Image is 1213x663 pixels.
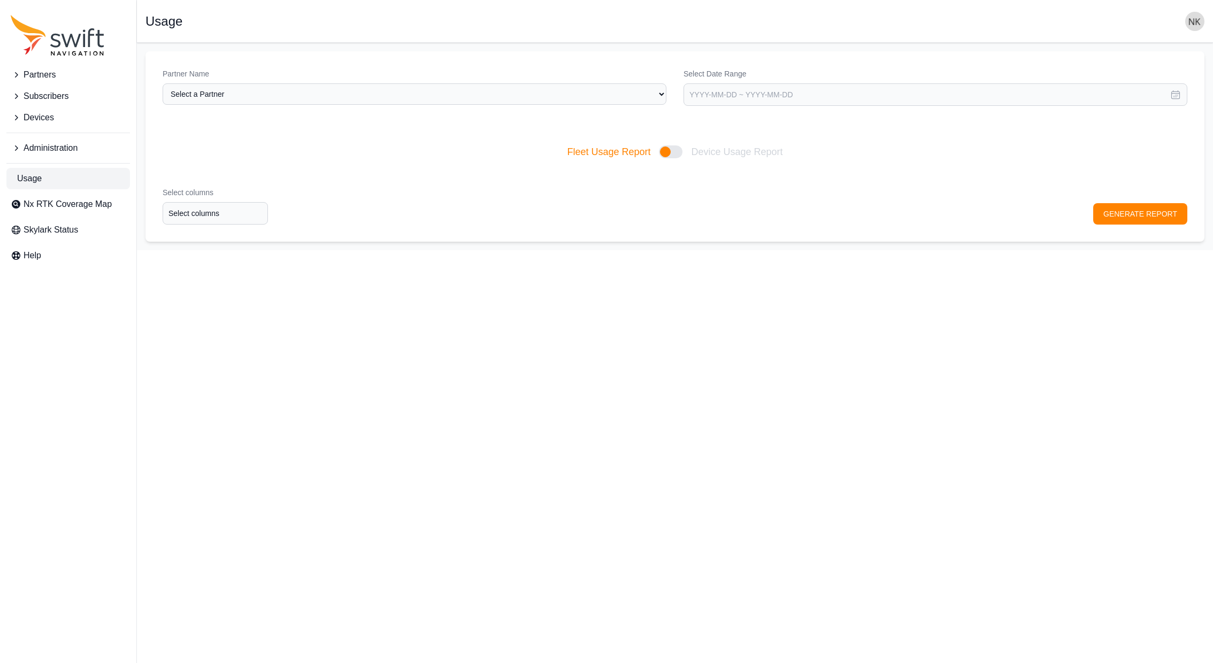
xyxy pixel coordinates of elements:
label: Select Date Range [684,68,1187,79]
a: Nx RTK Coverage Map [6,194,130,215]
span: Fleet Usage Report [567,144,650,159]
button: GENERATE REPORT [1093,203,1187,225]
input: YYYY-MM-DD ~ YYYY-MM-DD [684,83,1187,106]
span: Skylark Status [24,223,78,236]
button: Devices [6,107,130,128]
a: Skylark Status [6,219,130,241]
select: Partner Name [163,83,666,105]
span: Administration [24,142,78,155]
label: Select columns [163,187,268,198]
input: option [163,202,268,225]
span: Nx RTK Coverage Map [24,198,112,211]
img: user photo [1185,12,1204,31]
span: Usage [17,172,42,185]
span: Partners [24,68,56,81]
h1: Usage [145,15,182,28]
a: Help [6,245,130,266]
span: Device Usage Report [691,144,782,159]
span: Subscribers [24,90,68,103]
button: Partners [6,64,130,86]
a: Usage [6,168,130,189]
span: Devices [24,111,54,124]
button: Administration [6,137,130,159]
label: Partner Name [163,68,666,79]
span: Help [24,249,41,262]
button: Subscribers [6,86,130,107]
